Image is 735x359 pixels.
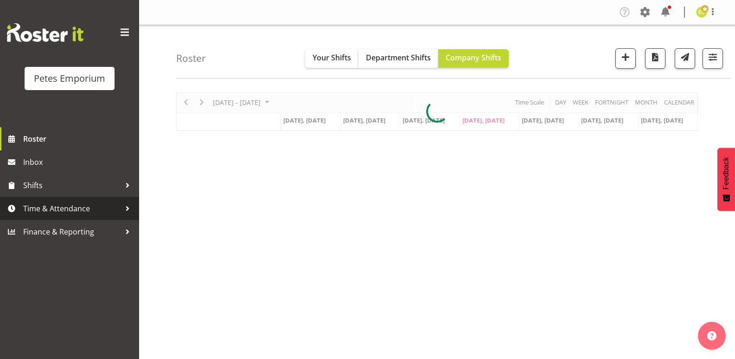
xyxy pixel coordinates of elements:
[696,7,707,18] img: emma-croft7499.jpg
[23,225,121,239] span: Finance & Reporting
[176,53,206,64] h4: Roster
[722,157,730,189] span: Feedback
[313,52,351,63] span: Your Shifts
[23,155,134,169] span: Inbox
[446,52,501,63] span: Company Shifts
[675,48,695,69] button: Send a list of all shifts for the selected filtered period to all rostered employees.
[366,52,431,63] span: Department Shifts
[23,132,134,146] span: Roster
[438,49,509,68] button: Company Shifts
[707,331,716,340] img: help-xxl-2.png
[703,48,723,69] button: Filter Shifts
[7,23,83,42] img: Rosterit website logo
[358,49,438,68] button: Department Shifts
[23,202,121,215] span: Time & Attendance
[717,148,735,211] button: Feedback - Show survey
[23,178,121,192] span: Shifts
[34,72,105,85] div: Petes Emporium
[305,49,358,68] button: Your Shifts
[615,48,636,69] button: Add a new shift
[645,48,665,69] button: Download a PDF of the roster according to the set date range.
